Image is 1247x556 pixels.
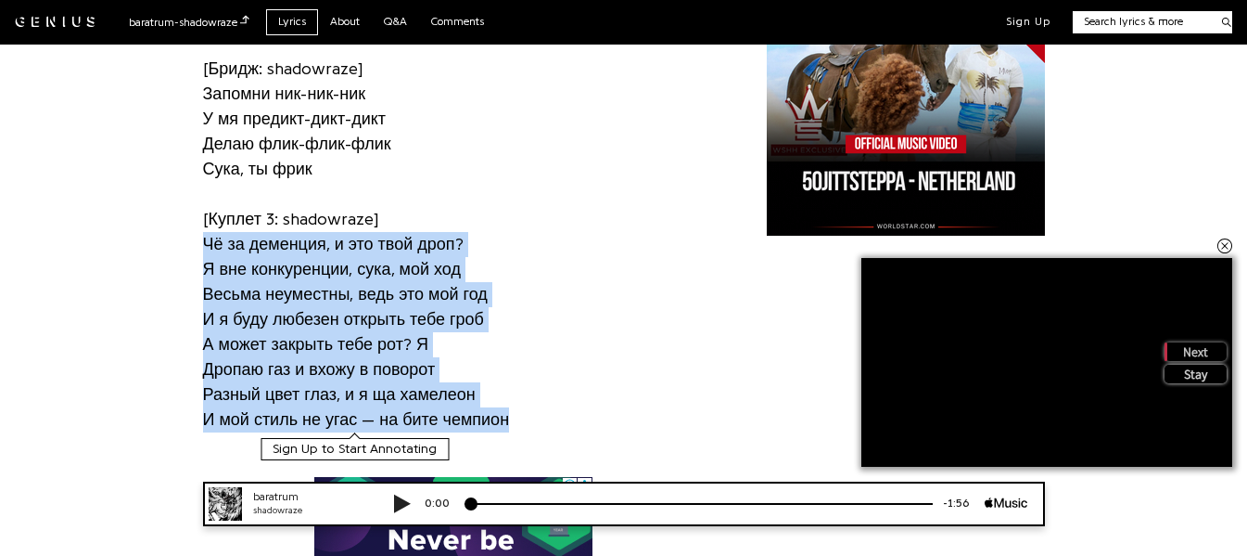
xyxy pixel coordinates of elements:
[318,9,372,34] a: About
[744,14,796,30] div: -1:56
[129,13,249,31] div: baratrum - shadowraze
[372,9,419,34] a: Q&A
[1164,365,1227,383] div: Stay
[767,4,1045,236] iframe: Advertisement
[261,438,449,460] button: Sign Up to Start Annotating
[419,9,496,34] a: Comments
[266,9,318,34] a: Lyrics
[1073,14,1211,30] input: Search lyrics & more
[1164,343,1227,361] div: Next
[1006,15,1050,30] button: Sign Up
